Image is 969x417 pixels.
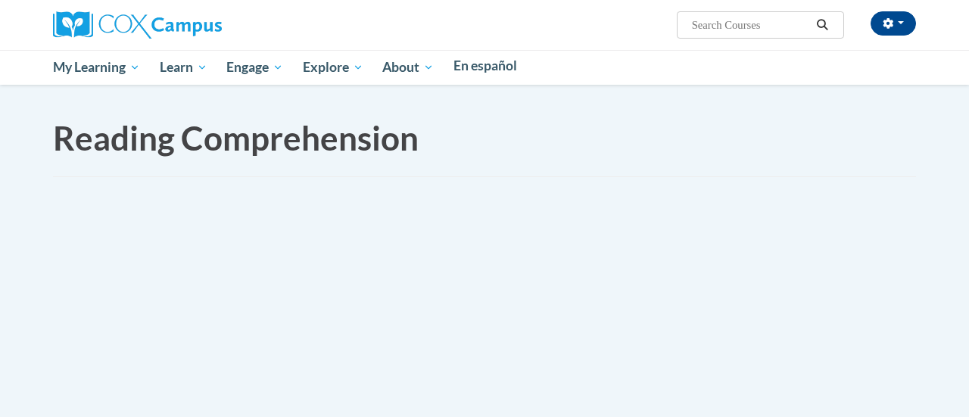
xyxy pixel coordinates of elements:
[382,58,434,76] span: About
[444,50,527,82] a: En español
[373,50,444,85] a: About
[43,50,150,85] a: My Learning
[53,58,140,76] span: My Learning
[53,17,222,30] a: Cox Campus
[42,50,927,85] div: Main menu
[293,50,373,85] a: Explore
[150,50,217,85] a: Learn
[160,58,207,76] span: Learn
[453,58,517,73] span: En español
[53,118,419,157] span: Reading Comprehension
[871,11,916,36] button: Account Settings
[303,58,363,76] span: Explore
[690,16,812,34] input: Search Courses
[812,16,834,34] button: Search
[816,20,830,31] i: 
[53,11,222,39] img: Cox Campus
[226,58,283,76] span: Engage
[217,50,293,85] a: Engage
